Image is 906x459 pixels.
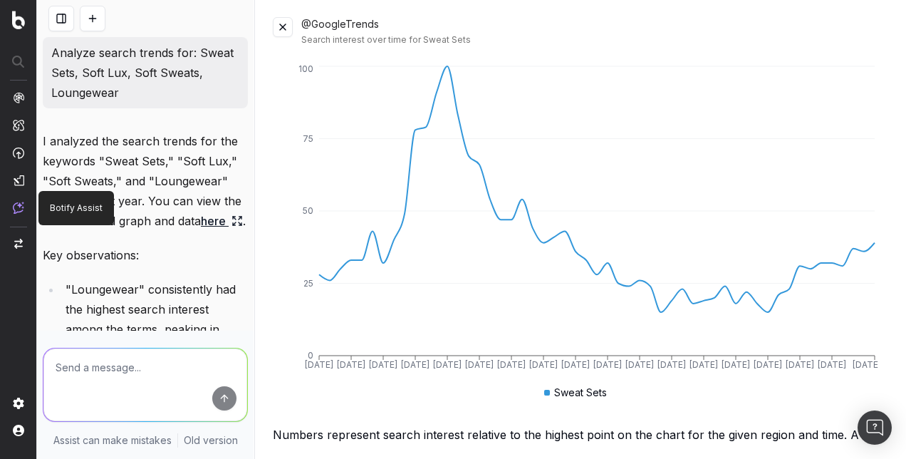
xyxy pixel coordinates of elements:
[50,202,103,214] p: Botify Assist
[303,278,313,289] tspan: 25
[657,359,686,370] tspan: [DATE]
[754,359,782,370] tspan: [DATE]
[298,63,313,74] tspan: 100
[13,425,24,436] img: My account
[61,279,248,359] li: "Loungewear" consistently had the highest search interest among the terms, peaking in [DATE].
[43,245,248,265] p: Key observations:
[305,359,333,370] tspan: [DATE]
[303,133,313,144] tspan: 75
[401,359,429,370] tspan: [DATE]
[13,119,24,131] img: Intelligence
[689,359,718,370] tspan: [DATE]
[13,147,24,159] img: Activation
[818,359,846,370] tspan: [DATE]
[13,175,24,186] img: Studio
[433,359,462,370] tspan: [DATE]
[853,359,881,370] tspan: [DATE]
[13,92,24,103] img: Analytics
[544,386,607,400] div: Sweat Sets
[337,359,365,370] tspan: [DATE]
[303,205,313,216] tspan: 50
[625,359,654,370] tspan: [DATE]
[722,359,750,370] tspan: [DATE]
[201,211,243,231] a: here
[43,131,248,231] p: I analyzed the search trends for the keywords "Sweat Sets," "Soft Lux," "Soft Sweats," and "Loung...
[858,411,892,445] div: Open Intercom Messenger
[13,398,24,409] img: Setting
[51,43,239,103] p: Analyze search trends for: Sweat Sets, Soft Lux, Soft Sweats, Loungewear
[529,359,558,370] tspan: [DATE]
[301,17,889,46] div: @GoogleTrends
[369,359,397,370] tspan: [DATE]
[12,11,25,29] img: Botify logo
[13,202,24,214] img: Assist
[14,239,23,249] img: Switch project
[593,359,622,370] tspan: [DATE]
[497,359,526,370] tspan: [DATE]
[308,350,313,361] tspan: 0
[184,433,238,448] a: Old version
[301,34,889,46] div: Search interest over time for Sweat Sets
[53,433,172,448] p: Assist can make mistakes
[786,359,814,370] tspan: [DATE]
[465,359,494,370] tspan: [DATE]
[561,359,590,370] tspan: [DATE]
